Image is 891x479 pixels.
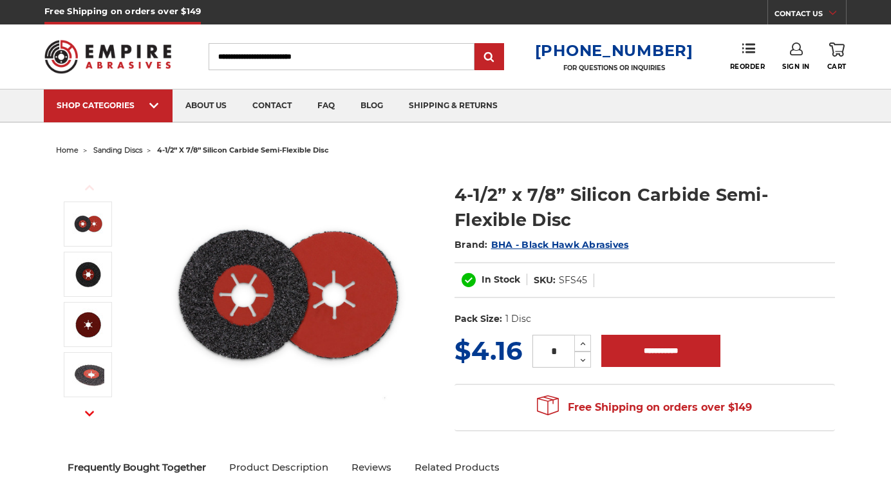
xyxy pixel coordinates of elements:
a: [PHONE_NUMBER] [535,41,693,60]
a: BHA - Black Hawk Abrasives [491,239,629,250]
a: Cart [827,42,847,71]
dt: Pack Size: [455,312,502,326]
div: SHOP CATEGORIES [57,100,160,110]
button: Previous [74,174,105,202]
input: Submit [476,44,502,70]
dd: 1 Disc [505,312,531,326]
dt: SKU: [534,274,556,287]
span: $4.16 [455,335,522,366]
span: Sign In [782,62,810,71]
img: 4-1/2” x 7/8” Silicon Carbide Semi-Flexible Disc [72,308,104,341]
a: shipping & returns [396,89,511,122]
img: 4.5" x 7/8" Silicon Carbide Semi Flex Disc [72,208,104,240]
a: contact [239,89,305,122]
span: Cart [827,62,847,71]
a: home [56,146,79,155]
span: Reorder [730,62,765,71]
img: 4-1/2” x 7/8” Silicon Carbide Semi-Flexible Disc [72,359,104,391]
a: Reorder [730,42,765,70]
a: faq [305,89,348,122]
span: Free Shipping on orders over $149 [537,395,752,420]
img: 4-1/2” x 7/8” Silicon Carbide Semi-Flexible Disc [72,258,104,290]
a: CONTACT US [774,6,846,24]
h1: 4-1/2” x 7/8” Silicon Carbide Semi-Flexible Disc [455,182,835,232]
button: Next [74,400,105,427]
a: blog [348,89,396,122]
span: In Stock [482,274,520,285]
img: Empire Abrasives [44,32,171,81]
span: 4-1/2” x 7/8” silicon carbide semi-flexible disc [157,146,329,155]
a: sanding discs [93,146,142,155]
a: about us [173,89,239,122]
img: 4.5" x 7/8" Silicon Carbide Semi Flex Disc [160,169,417,426]
dd: SFS45 [559,274,587,287]
p: FOR QUESTIONS OR INQUIRIES [535,64,693,72]
span: Brand: [455,239,488,250]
